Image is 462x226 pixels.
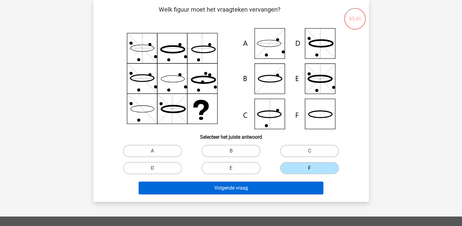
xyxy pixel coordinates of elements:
[280,162,339,174] label: F
[344,7,366,23] div: 05:41
[139,182,323,194] button: Volgende vraag
[123,162,182,174] label: D
[202,162,260,174] label: E
[103,129,359,140] h6: Selecteer het juiste antwoord
[202,145,260,157] label: B
[103,5,336,23] p: Welk figuur moet het vraagteken vervangen?
[123,145,182,157] label: A
[280,145,339,157] label: C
